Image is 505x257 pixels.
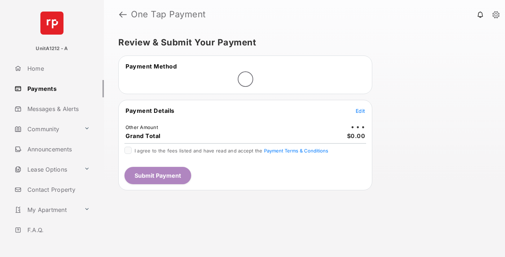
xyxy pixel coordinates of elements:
[264,148,328,154] button: I agree to the fees listed and have read and accept the
[12,141,104,158] a: Announcements
[36,45,68,52] p: UnitA1212 - A
[347,132,365,139] span: $0.00
[131,10,206,19] strong: One Tap Payment
[40,12,63,35] img: svg+xml;base64,PHN2ZyB4bWxucz0iaHR0cDovL3d3dy53My5vcmcvMjAwMC9zdmciIHdpZHRoPSI2NCIgaGVpZ2h0PSI2NC...
[12,60,104,77] a: Home
[12,80,104,97] a: Payments
[12,221,104,239] a: F.A.Q.
[12,100,104,118] a: Messages & Alerts
[12,181,104,198] a: Contact Property
[126,132,161,139] span: Grand Total
[12,201,81,218] a: My Apartment
[126,107,175,114] span: Payment Details
[125,124,158,130] td: Other Amount
[124,167,191,184] button: Submit Payment
[118,38,485,47] h5: Review & Submit Your Payment
[356,107,365,114] button: Edit
[126,63,177,70] span: Payment Method
[356,108,365,114] span: Edit
[12,120,81,138] a: Community
[12,161,81,178] a: Lease Options
[135,148,328,154] span: I agree to the fees listed and have read and accept the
